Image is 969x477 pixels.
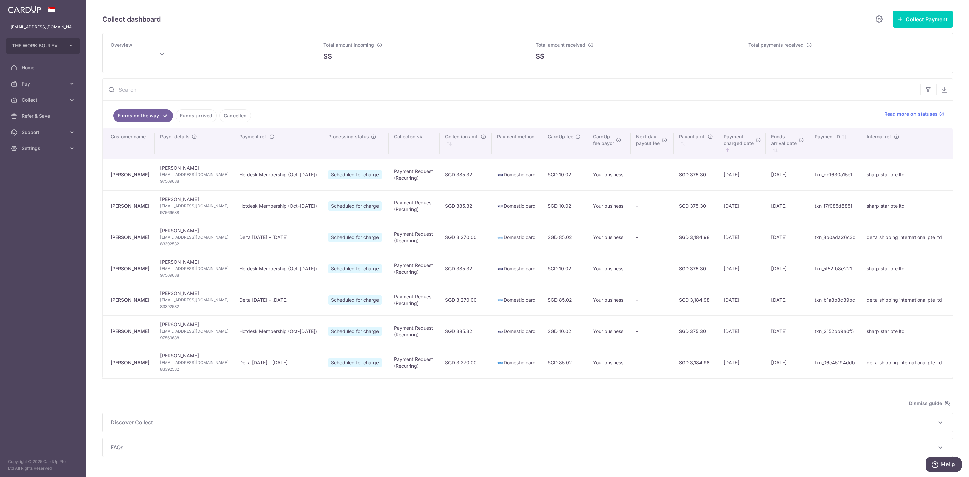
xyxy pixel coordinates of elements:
[587,284,631,315] td: Your business
[771,133,797,147] span: Funds arrival date
[636,133,660,147] span: Next day payout fee
[679,297,713,303] div: SGD 3,184.98
[15,5,29,11] span: Help
[492,253,543,284] td: Domestic card
[323,51,332,61] span: S$
[587,159,631,190] td: Your business
[809,284,861,315] td: txn_b1a8b8c39bc
[497,234,504,241] img: american-express-sm-c955881869ff4294d00fd038735fb651958d7f10184fcf1bed3b24c57befb5f2.png
[234,347,323,378] td: Delta [DATE] - [DATE]
[239,133,267,140] span: Payment ref.
[718,222,766,253] td: [DATE]
[542,222,587,253] td: SGD 85.02
[497,172,504,178] img: visa-sm-192604c4577d2d35970c8ed26b86981c2741ebd56154ab54ad91a526f0f24972.png
[111,171,149,178] div: [PERSON_NAME]
[724,133,754,147] span: Payment charged date
[22,129,66,136] span: Support
[160,328,228,335] span: [EMAIL_ADDRESS][DOMAIN_NAME]
[234,284,323,315] td: Delta [DATE] - [DATE]
[111,203,149,209] div: [PERSON_NAME]
[389,190,439,222] td: Payment Request (Recurring)
[884,111,938,117] span: Read more on statuses
[328,327,382,336] span: Scheduled for charge
[22,80,66,87] span: Pay
[809,159,861,190] td: txn_dc1630a15e1
[160,241,228,247] span: 83392532
[389,253,439,284] td: Payment Request (Recurring)
[11,24,75,30] p: [EMAIL_ADDRESS][DOMAIN_NAME]
[593,133,614,147] span: CardUp fee payor
[861,190,953,222] td: sharp star pte ltd
[111,234,149,241] div: [PERSON_NAME]
[328,295,382,305] span: Scheduled for charge
[766,347,809,378] td: [DATE]
[536,42,585,48] span: Total amount received
[861,315,953,347] td: sharp star pte ltd
[160,297,228,303] span: [EMAIL_ADDRESS][DOMAIN_NAME]
[809,222,861,253] td: txn_8b0ada26c3d
[160,303,228,310] span: 83392532
[160,234,228,241] span: [EMAIL_ADDRESS][DOMAIN_NAME]
[155,128,234,159] th: Payor details
[587,347,631,378] td: Your business
[111,443,944,451] p: FAQs
[587,190,631,222] td: Your business
[542,190,587,222] td: SGD 10.02
[440,284,492,315] td: SGD 3,270.00
[440,347,492,378] td: SGD 3,270.00
[111,418,936,427] span: Discover Collect
[234,159,323,190] td: Hotdesk Membership (Oct-[DATE])
[679,328,713,335] div: SGD 375.30
[587,128,631,159] th: CardUpfee payor
[542,347,587,378] td: SGD 85.02
[926,457,962,474] iframe: Opens a widget where you can find more information
[718,159,766,190] td: [DATE]
[492,190,543,222] td: Domestic card
[679,234,713,241] div: SGD 3,184.98
[718,253,766,284] td: [DATE]
[22,113,66,120] span: Refer & Save
[766,159,809,190] td: [DATE]
[160,272,228,279] span: 97569688
[440,159,492,190] td: SGD 385.32
[809,315,861,347] td: txn_2152bb9a0f5
[440,222,492,253] td: SGD 3,270.00
[155,347,234,378] td: [PERSON_NAME]
[893,11,953,28] button: Collect Payment
[103,79,920,100] input: Search
[440,315,492,347] td: SGD 385.32
[160,366,228,373] span: 83392532
[160,133,190,140] span: Payor details
[542,128,587,159] th: CardUp fee
[111,265,149,272] div: [PERSON_NAME]
[102,14,161,25] h5: Collect dashboard
[389,222,439,253] td: Payment Request (Recurring)
[328,201,382,211] span: Scheduled for charge
[631,253,674,284] td: -
[718,315,766,347] td: [DATE]
[548,133,573,140] span: CardUp fee
[234,315,323,347] td: Hotdesk Membership (Oct-[DATE])
[809,128,861,159] th: Payment ID: activate to sort column ascending
[389,159,439,190] td: Payment Request (Recurring)
[323,128,389,159] th: Processing status
[587,253,631,284] td: Your business
[328,264,382,273] span: Scheduled for charge
[234,128,323,159] th: Payment ref.
[631,284,674,315] td: -
[679,265,713,272] div: SGD 375.30
[234,190,323,222] td: Hotdesk Membership (Oct-[DATE])
[440,190,492,222] td: SGD 385.32
[155,284,234,315] td: [PERSON_NAME]
[22,97,66,103] span: Collect
[766,222,809,253] td: [DATE]
[631,128,674,159] th: Next daypayout fee
[497,297,504,304] img: american-express-sm-c955881869ff4294d00fd038735fb651958d7f10184fcf1bed3b24c57befb5f2.png
[160,359,228,366] span: [EMAIL_ADDRESS][DOMAIN_NAME]
[440,253,492,284] td: SGD 385.32
[155,159,234,190] td: [PERSON_NAME]
[497,203,504,210] img: visa-sm-192604c4577d2d35970c8ed26b86981c2741ebd56154ab54ad91a526f0f24972.png
[103,128,155,159] th: Customer name
[861,253,953,284] td: sharp star pte ltd
[323,42,374,48] span: Total amount incoming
